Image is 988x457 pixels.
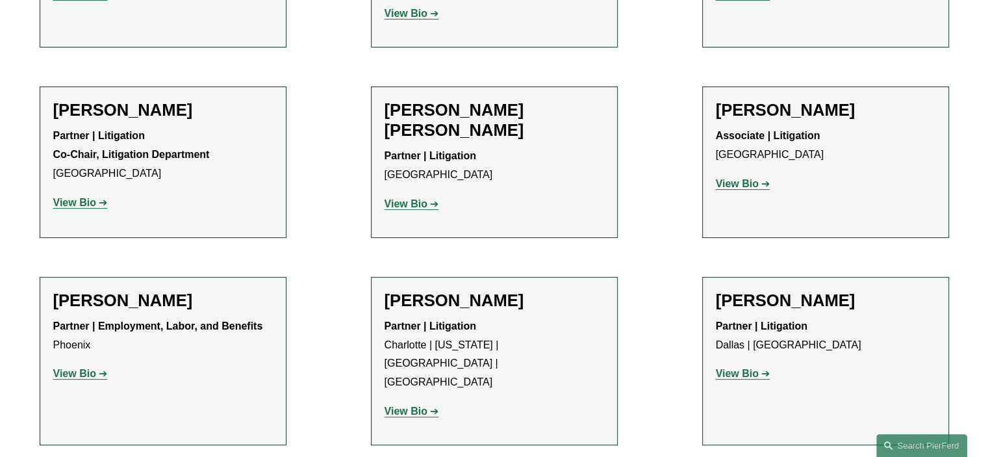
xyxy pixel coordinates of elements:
[716,178,759,189] strong: View Bio
[385,150,476,161] strong: Partner | Litigation
[385,320,476,332] strong: Partner | Litigation
[385,317,604,392] p: Charlotte | [US_STATE] | [GEOGRAPHIC_DATA] | [GEOGRAPHIC_DATA]
[53,130,210,160] strong: Partner | Litigation Co-Chair, Litigation Department
[53,100,273,120] h2: [PERSON_NAME]
[385,291,604,311] h2: [PERSON_NAME]
[716,100,935,120] h2: [PERSON_NAME]
[53,368,96,379] strong: View Bio
[53,317,273,355] p: Phoenix
[716,130,820,141] strong: Associate | Litigation
[385,8,439,19] a: View Bio
[385,406,439,417] a: View Bio
[53,197,108,208] a: View Bio
[716,320,807,332] strong: Partner | Litigation
[385,147,604,185] p: [GEOGRAPHIC_DATA]
[385,198,439,209] a: View Bio
[385,198,427,209] strong: View Bio
[716,178,770,189] a: View Bio
[53,127,273,183] p: [GEOGRAPHIC_DATA]
[53,291,273,311] h2: [PERSON_NAME]
[716,317,935,355] p: Dallas | [GEOGRAPHIC_DATA]
[876,434,967,457] a: Search this site
[716,368,759,379] strong: View Bio
[53,368,108,379] a: View Bio
[385,8,427,19] strong: View Bio
[716,368,770,379] a: View Bio
[385,100,604,140] h2: [PERSON_NAME] [PERSON_NAME]
[716,127,935,164] p: [GEOGRAPHIC_DATA]
[53,320,263,332] strong: Partner | Employment, Labor, and Benefits
[53,197,96,208] strong: View Bio
[385,406,427,417] strong: View Bio
[716,291,935,311] h2: [PERSON_NAME]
